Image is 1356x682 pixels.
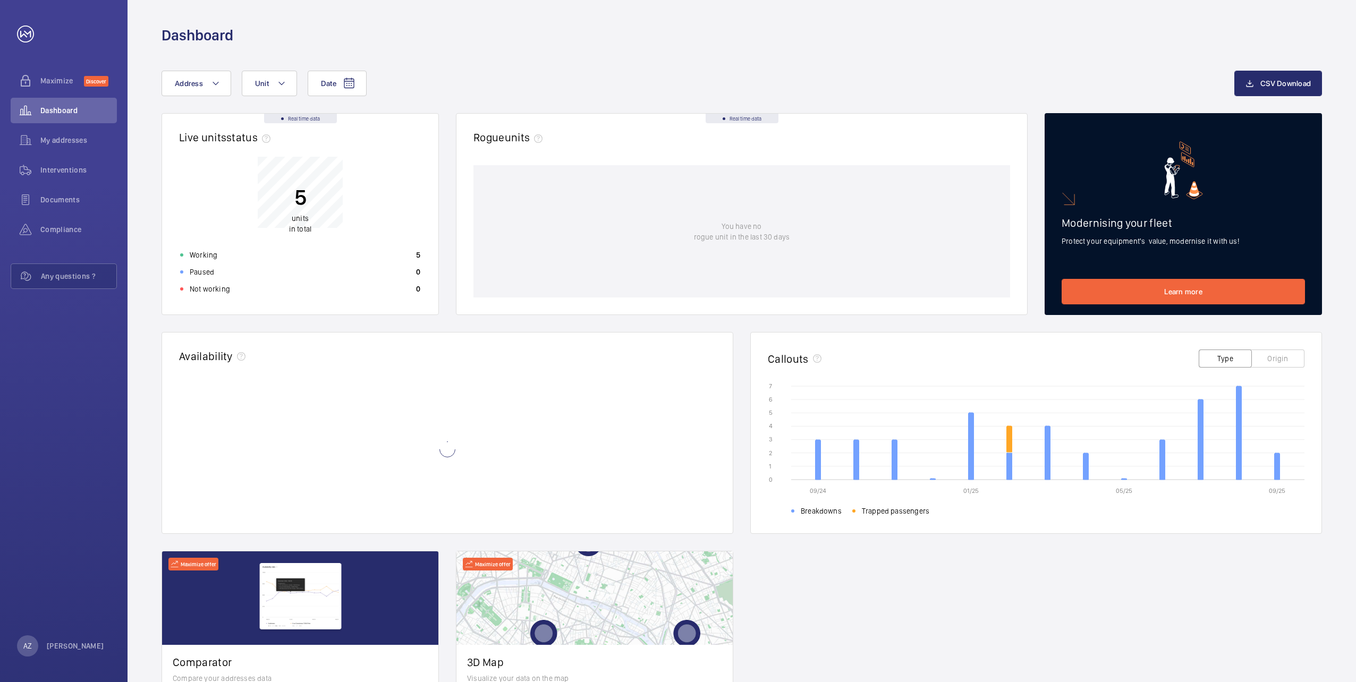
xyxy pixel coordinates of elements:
text: 1 [769,463,772,470]
text: 2 [769,449,772,457]
span: My addresses [40,135,117,146]
span: units [505,131,547,144]
a: Learn more [1062,279,1305,304]
p: 5 [416,250,420,260]
h2: Callouts [768,352,809,365]
p: 5 [289,184,311,210]
h2: Modernising your fleet [1062,216,1305,229]
div: Maximize offer [168,558,218,570]
span: Breakdowns [801,506,842,516]
h2: Rogue [473,131,547,144]
button: Date [308,71,367,96]
span: Maximize [40,75,84,86]
span: Any questions ? [41,271,116,282]
text: 09/24 [810,487,826,495]
text: 3 [769,436,773,443]
p: Working [190,250,217,260]
button: Type [1199,349,1252,368]
h2: Availability [179,349,233,363]
h2: 3D Map [467,655,722,669]
span: Interventions [40,165,117,175]
span: Compliance [40,224,117,235]
p: Paused [190,267,214,277]
h2: Live units [179,131,275,144]
p: AZ [23,641,32,651]
p: Protect your equipment's value, modernise it with us! [1062,236,1305,246]
text: 5 [769,409,773,416]
button: Address [162,71,231,96]
text: 4 [769,422,773,430]
span: CSV Download [1260,79,1311,88]
div: Real time data [264,114,337,123]
button: Origin [1251,349,1304,368]
span: status [226,131,275,144]
text: 09/25 [1269,487,1285,495]
text: 6 [769,396,773,403]
h1: Dashboard [162,25,233,45]
p: 0 [416,267,420,277]
text: 05/25 [1116,487,1132,495]
text: 0 [769,476,773,483]
span: Documents [40,194,117,205]
p: Not working [190,284,230,294]
text: 01/25 [963,487,979,495]
div: Maximize offer [463,558,513,570]
button: CSV Download [1234,71,1322,96]
p: in total [289,213,311,234]
span: Date [321,79,336,88]
span: Trapped passengers [862,506,929,516]
p: [PERSON_NAME] [47,641,104,651]
span: Address [175,79,203,88]
img: marketing-card.svg [1164,141,1203,199]
p: You have no rogue unit in the last 30 days [694,221,790,242]
h2: Comparator [173,655,428,669]
span: units [292,214,309,223]
button: Unit [242,71,297,96]
span: Discover [84,76,108,87]
span: Dashboard [40,105,117,116]
text: 7 [769,382,772,390]
span: Unit [255,79,269,88]
div: Real time data [706,114,778,123]
p: 0 [416,284,420,294]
